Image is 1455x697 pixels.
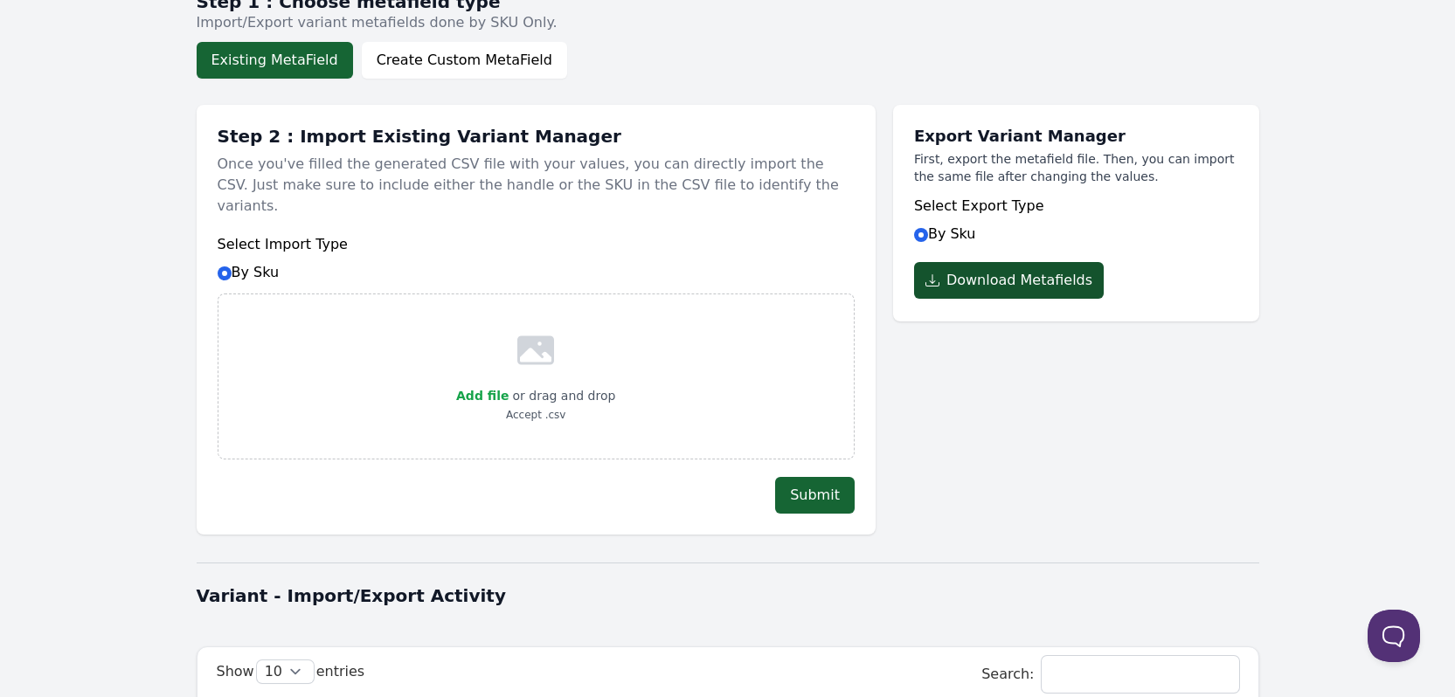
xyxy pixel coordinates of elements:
h1: Export Variant Manager [914,126,1238,147]
p: Import/Export variant metafields done by SKU Only. [197,12,1259,33]
h6: Select Import Type [218,234,855,255]
h1: Step 2 : Import Existing Variant Manager [218,126,855,147]
button: Existing MetaField [197,42,353,79]
button: Create Custom MetaField [362,42,567,79]
h6: Select Export Type [914,196,1238,217]
div: By Sku [914,196,1238,245]
select: Showentries [257,660,314,683]
div: By Sku [218,234,855,283]
h1: Variant - Import/Export Activity [197,583,1259,608]
button: Download Metafields [914,262,1104,299]
p: Once you've filled the generated CSV file with your values, you can directly import the CSV. Just... [218,147,855,224]
p: First, export the metafield file. Then, you can import the same file after changing the values. [914,150,1238,185]
label: Search: [981,666,1238,682]
button: Submit [775,477,855,514]
label: Show entries [217,663,365,680]
input: Search: [1042,656,1239,693]
p: Accept .csv [456,406,615,424]
span: Add file [456,389,509,403]
iframe: Toggle Customer Support [1368,610,1420,662]
p: or drag and drop [509,385,615,406]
